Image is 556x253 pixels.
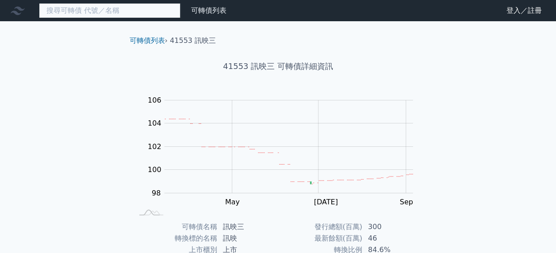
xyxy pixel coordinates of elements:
[39,3,180,18] input: 搜尋可轉債 代號／名稱
[314,198,337,206] tspan: [DATE]
[278,233,363,244] td: 最新餘額(百萬)
[218,221,278,233] td: 訊映三
[399,198,413,206] tspan: Sep
[191,6,226,15] a: 可轉債列表
[130,36,165,45] a: 可轉債列表
[133,221,218,233] td: 可轉債名稱
[143,96,426,206] g: Chart
[148,96,161,104] tspan: 106
[148,142,161,151] tspan: 102
[152,189,161,197] tspan: 98
[148,165,161,174] tspan: 100
[218,233,278,244] td: 訊映
[170,35,216,46] li: 41553 訊映三
[225,198,240,206] tspan: May
[499,4,549,18] a: 登入／註冊
[363,233,423,244] td: 46
[278,221,363,233] td: 發行總額(百萬)
[133,233,218,244] td: 轉換標的名稱
[148,119,161,127] tspan: 104
[363,221,423,233] td: 300
[165,119,413,184] g: Series
[130,35,168,46] li: ›
[123,60,434,73] h1: 41553 訊映三 可轉債詳細資訊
